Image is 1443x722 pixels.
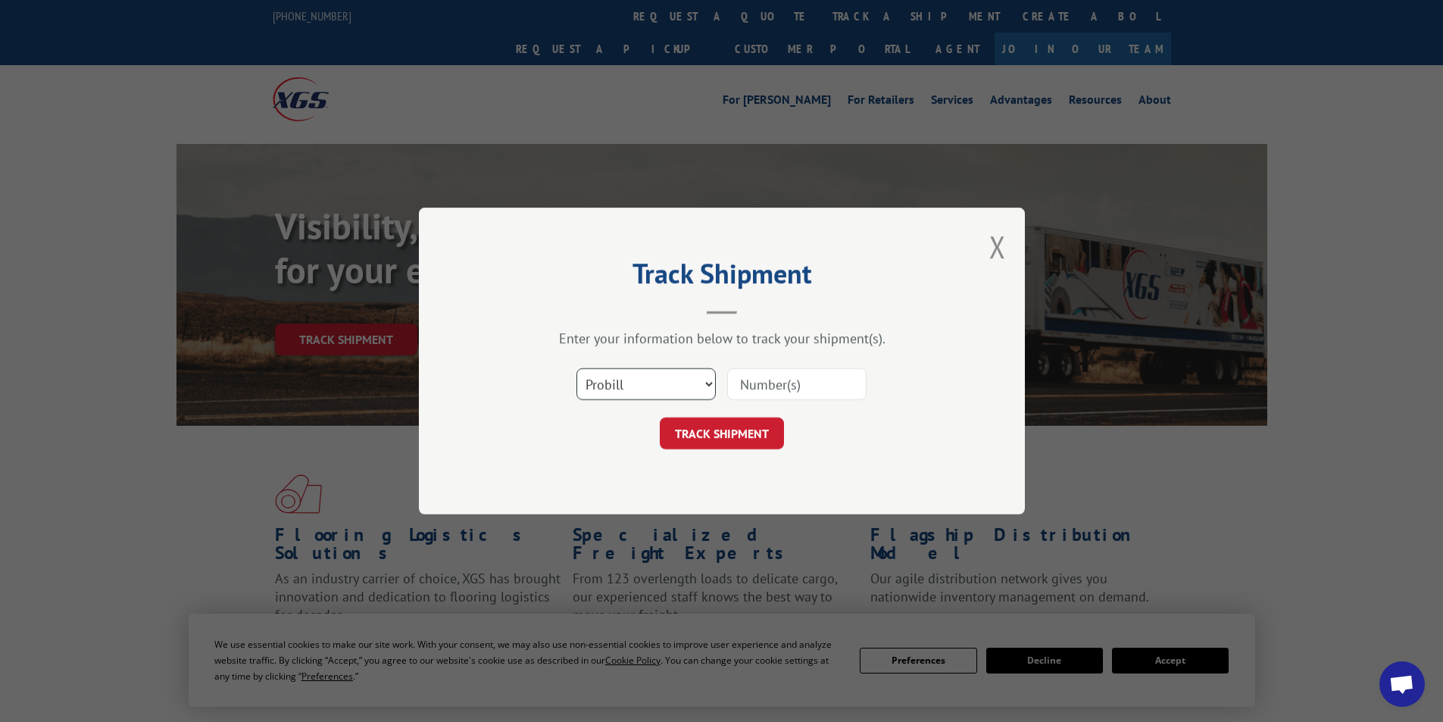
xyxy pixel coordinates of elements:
button: Close modal [989,227,1006,267]
h2: Track Shipment [495,263,949,292]
div: Open chat [1379,661,1425,707]
input: Number(s) [727,368,867,400]
div: Enter your information below to track your shipment(s). [495,330,949,347]
button: TRACK SHIPMENT [660,417,784,449]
